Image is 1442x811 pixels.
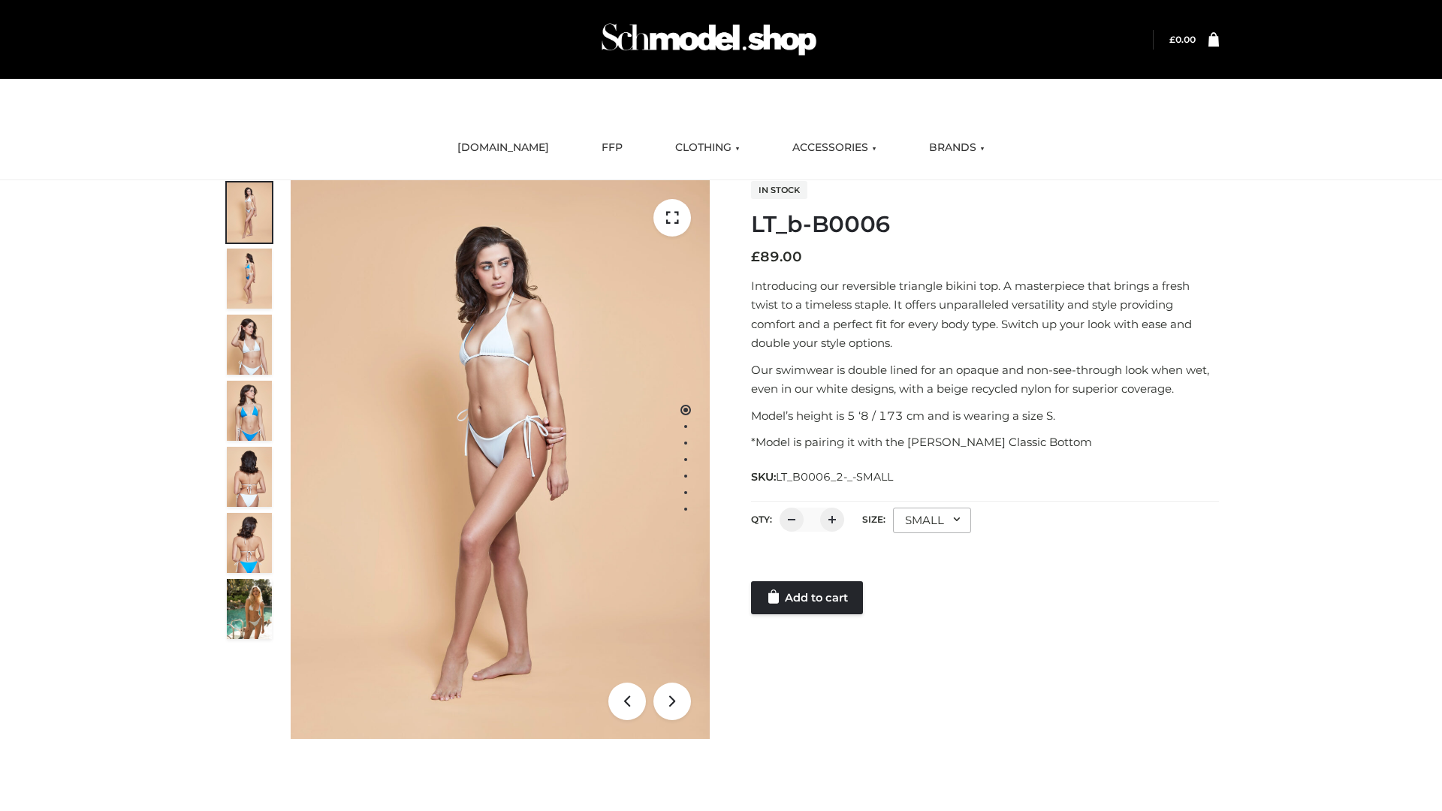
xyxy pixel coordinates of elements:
[664,131,751,164] a: CLOTHING
[776,470,893,484] span: LT_B0006_2-_-SMALL
[862,514,885,525] label: Size:
[446,131,560,164] a: [DOMAIN_NAME]
[1169,34,1175,45] span: £
[227,447,272,507] img: ArielClassicBikiniTop_CloudNine_AzureSky_OW114ECO_7-scaled.jpg
[227,381,272,441] img: ArielClassicBikiniTop_CloudNine_AzureSky_OW114ECO_4-scaled.jpg
[291,180,710,739] img: ArielClassicBikiniTop_CloudNine_AzureSky_OW114ECO_1
[893,508,971,533] div: SMALL
[227,315,272,375] img: ArielClassicBikiniTop_CloudNine_AzureSky_OW114ECO_3-scaled.jpg
[751,181,807,199] span: In stock
[751,468,894,486] span: SKU:
[596,10,822,69] img: Schmodel Admin 964
[751,249,760,265] span: £
[781,131,888,164] a: ACCESSORIES
[227,513,272,573] img: ArielClassicBikiniTop_CloudNine_AzureSky_OW114ECO_8-scaled.jpg
[751,406,1219,426] p: Model’s height is 5 ‘8 / 173 cm and is wearing a size S.
[751,581,863,614] a: Add to cart
[751,514,772,525] label: QTY:
[227,182,272,243] img: ArielClassicBikiniTop_CloudNine_AzureSky_OW114ECO_1-scaled.jpg
[1169,34,1196,45] bdi: 0.00
[751,249,802,265] bdi: 89.00
[227,579,272,639] img: Arieltop_CloudNine_AzureSky2.jpg
[751,433,1219,452] p: *Model is pairing it with the [PERSON_NAME] Classic Bottom
[751,360,1219,399] p: Our swimwear is double lined for an opaque and non-see-through look when wet, even in our white d...
[918,131,996,164] a: BRANDS
[751,211,1219,238] h1: LT_b-B0006
[1169,34,1196,45] a: £0.00
[590,131,634,164] a: FFP
[751,276,1219,353] p: Introducing our reversible triangle bikini top. A masterpiece that brings a fresh twist to a time...
[227,249,272,309] img: ArielClassicBikiniTop_CloudNine_AzureSky_OW114ECO_2-scaled.jpg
